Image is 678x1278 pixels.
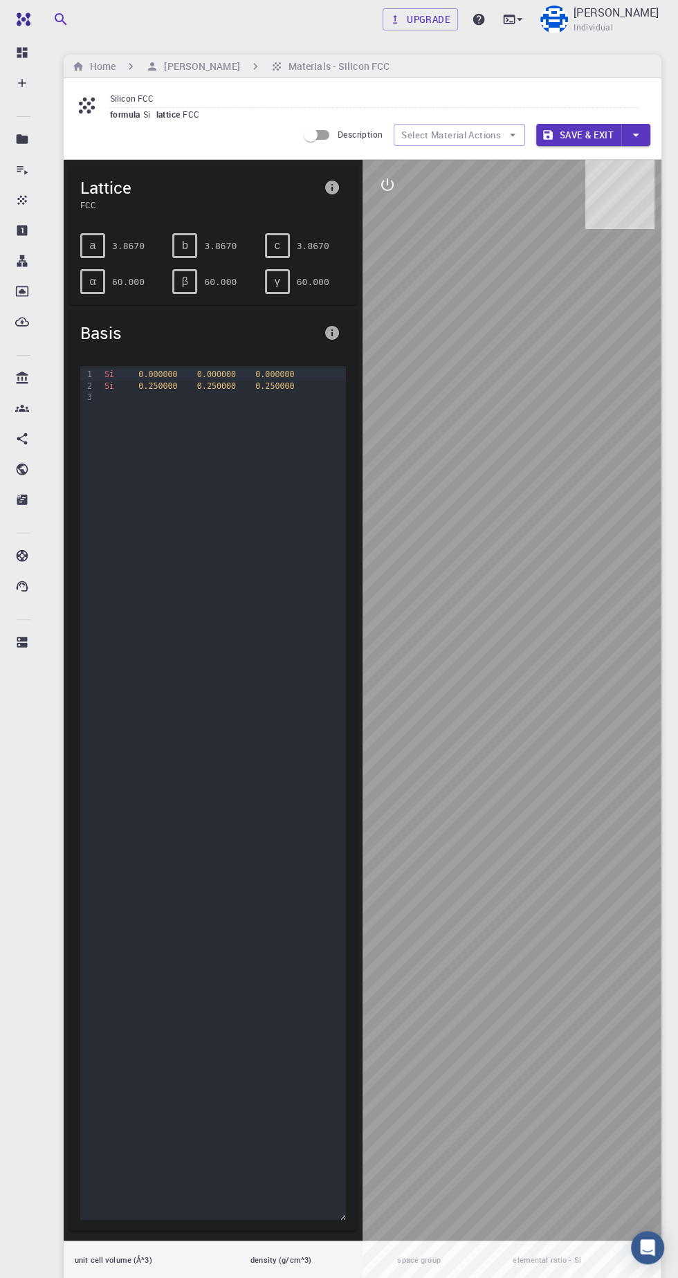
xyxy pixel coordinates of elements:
div: Open Intercom Messenger [631,1231,664,1264]
img: logo [11,12,30,26]
span: 0.000000 [138,369,177,379]
pre: 3.8670 [297,234,329,258]
span: formula [110,109,143,120]
button: info [318,319,346,347]
span: Lattice [80,176,318,199]
button: info [318,174,346,201]
button: Save & Exit [536,124,621,146]
pre: 60.000 [204,270,237,294]
h6: Home [84,59,116,74]
span: Suporte [26,10,75,22]
div: 2 [80,381,94,392]
span: FCC [80,199,318,211]
span: Si [104,381,114,391]
span: lattice [156,109,183,120]
span: β [182,275,188,288]
p: [PERSON_NAME] [574,4,659,21]
span: Individual [574,21,613,35]
span: 0.000000 [255,369,294,379]
div: 3 [80,392,94,403]
h6: [PERSON_NAME] [158,59,239,74]
span: γ [275,275,280,288]
span: 0.250000 [138,381,177,391]
pre: 60.000 [297,270,329,294]
span: 0.000000 [197,369,236,379]
img: Mariane [540,6,568,33]
pre: 60.000 [112,270,145,294]
span: FCC [183,109,205,120]
pre: 3.8670 [112,234,145,258]
span: Si [104,369,114,379]
span: 0.250000 [255,381,294,391]
span: c [275,239,280,252]
span: a [90,239,96,252]
span: b [182,239,188,252]
span: Basis [80,322,318,344]
h6: Materials - Silicon FCC [283,59,390,74]
nav: breadcrumb [69,59,392,74]
span: α [89,275,95,288]
div: 1 [80,369,94,380]
span: Description [338,129,383,140]
pre: 3.8670 [204,234,237,258]
a: Upgrade [383,8,458,30]
span: Si [143,109,156,120]
button: Select Material Actions [394,124,525,146]
span: 0.250000 [197,381,236,391]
